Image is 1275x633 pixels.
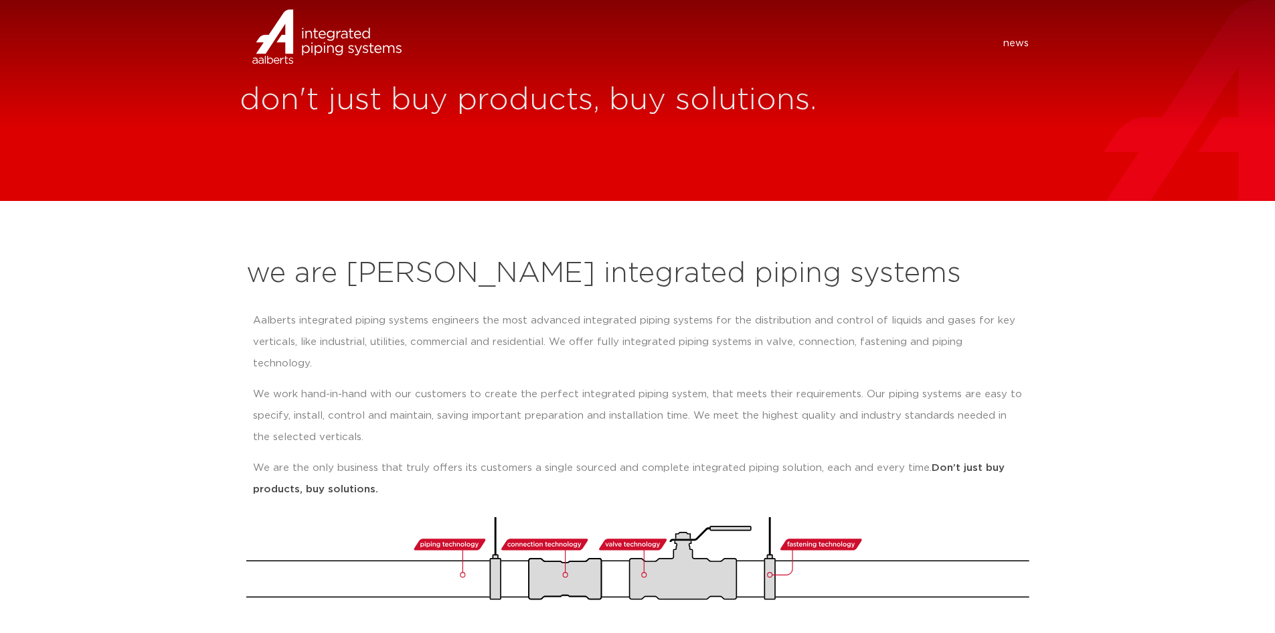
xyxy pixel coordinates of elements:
[1003,33,1029,54] a: news
[422,33,1029,54] nav: Menu
[253,310,1023,374] p: Aalberts integrated piping systems engineers the most advanced integrated piping systems for the ...
[253,458,1023,500] p: We are the only business that truly offers its customers a single sourced and complete integrated...
[253,384,1023,448] p: We work hand-in-hand with our customers to create the perfect integrated piping system, that meet...
[246,258,1029,290] h2: we are [PERSON_NAME] integrated piping systems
